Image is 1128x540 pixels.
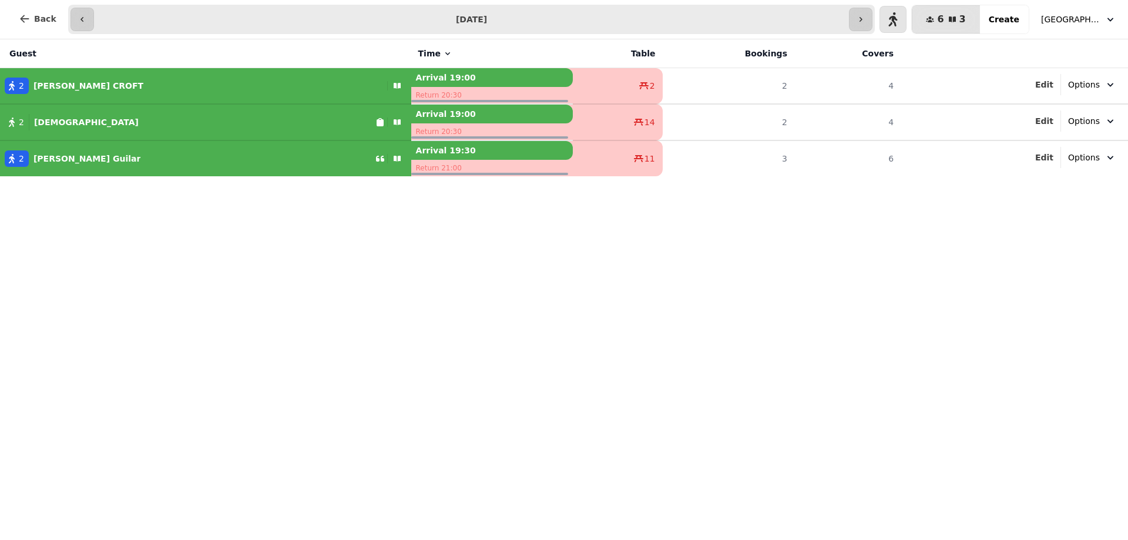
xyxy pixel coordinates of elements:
span: [GEOGRAPHIC_DATA], [GEOGRAPHIC_DATA] [1041,14,1100,25]
td: 3 [663,140,794,176]
span: Options [1068,152,1100,163]
span: Time [418,48,441,59]
span: Options [1068,115,1100,127]
p: [DEMOGRAPHIC_DATA] [34,116,139,128]
p: Return 20:30 [411,123,573,140]
span: Back [34,15,56,23]
button: Edit [1035,152,1053,163]
span: 11 [644,153,655,165]
span: 6 [937,15,944,24]
span: Edit [1035,81,1053,89]
p: [PERSON_NAME] Guilar [33,153,140,165]
td: 6 [794,140,901,176]
span: 2 [19,80,24,92]
p: [PERSON_NAME] CROFT [33,80,143,92]
th: Covers [794,39,901,68]
td: 4 [794,68,901,105]
button: Edit [1035,79,1053,90]
button: Create [979,5,1029,33]
span: 3 [959,15,966,24]
p: Arrival 19:00 [411,105,573,123]
span: 2 [650,80,655,92]
button: [GEOGRAPHIC_DATA], [GEOGRAPHIC_DATA] [1034,9,1123,30]
td: 2 [663,104,794,140]
p: Arrival 19:30 [411,141,573,160]
p: Return 20:30 [411,87,573,103]
span: Create [989,15,1019,24]
button: Options [1061,74,1123,95]
p: Arrival 19:00 [411,68,573,87]
span: 14 [644,116,655,128]
span: Edit [1035,117,1053,125]
span: Options [1068,79,1100,90]
td: 2 [663,68,794,105]
span: 2 [19,116,24,128]
span: Edit [1035,153,1053,162]
button: Back [9,5,66,33]
p: Return 21:00 [411,160,573,176]
span: 2 [19,153,24,165]
td: 4 [794,104,901,140]
button: Options [1061,147,1123,168]
th: Table [573,39,663,68]
button: Options [1061,110,1123,132]
button: Edit [1035,115,1053,127]
button: Time [418,48,452,59]
th: Bookings [663,39,794,68]
button: 63 [912,5,979,33]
